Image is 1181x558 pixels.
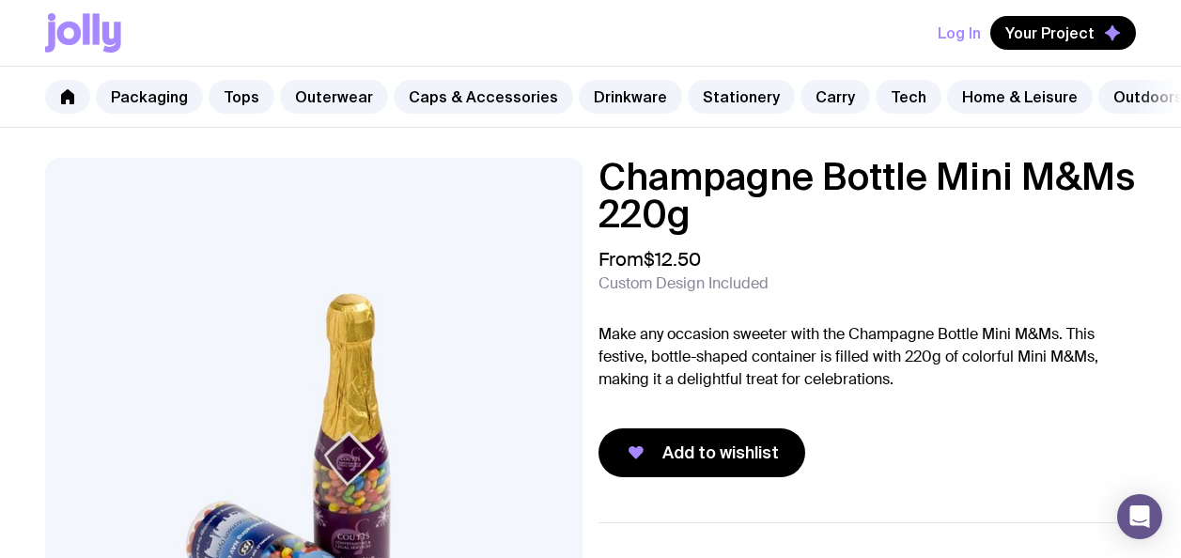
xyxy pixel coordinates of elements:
[598,428,805,477] button: Add to wishlist
[990,16,1136,50] button: Your Project
[96,80,203,114] a: Packaging
[1117,494,1162,539] div: Open Intercom Messenger
[876,80,941,114] a: Tech
[800,80,870,114] a: Carry
[598,274,769,293] span: Custom Design Included
[598,248,701,271] span: From
[938,16,981,50] button: Log In
[662,442,779,464] span: Add to wishlist
[644,247,701,271] span: $12.50
[1005,23,1095,42] span: Your Project
[947,80,1093,114] a: Home & Leisure
[598,158,1137,233] h1: Champagne Bottle Mini M&Ms 220g
[598,323,1137,391] p: Make any occasion sweeter with the Champagne Bottle Mini M&Ms. This festive, bottle-shaped contai...
[579,80,682,114] a: Drinkware
[209,80,274,114] a: Tops
[394,80,573,114] a: Caps & Accessories
[688,80,795,114] a: Stationery
[280,80,388,114] a: Outerwear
